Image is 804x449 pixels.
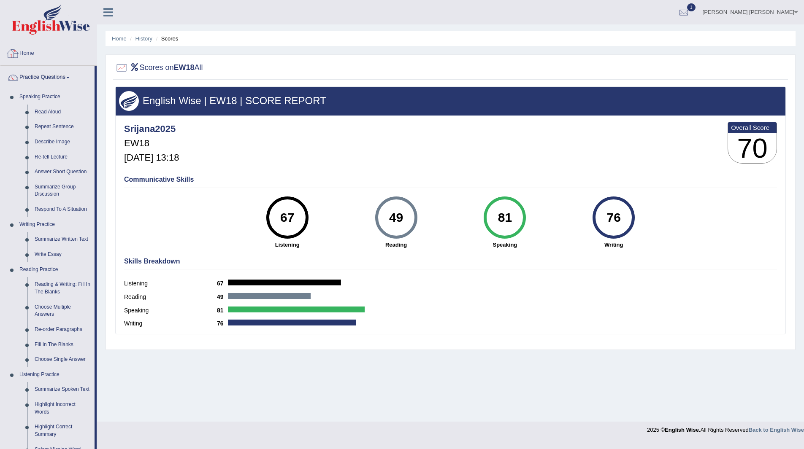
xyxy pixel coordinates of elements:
[31,150,95,165] a: Re-tell Lecture
[217,307,228,314] b: 81
[115,62,203,74] h2: Scores on All
[31,180,95,202] a: Summarize Group Discussion
[217,293,228,300] b: 49
[749,427,804,433] a: Back to English Wise
[154,35,179,43] li: Scores
[31,419,95,442] a: Highlight Correct Summary
[16,89,95,105] a: Speaking Practice
[16,367,95,382] a: Listening Practice
[598,200,629,235] div: 76
[31,397,95,419] a: Highlight Incorrect Words
[31,105,95,120] a: Read Aloud
[0,66,95,87] a: Practice Questions
[16,262,95,277] a: Reading Practice
[31,352,95,367] a: Choose Single Answer
[0,42,97,63] a: Home
[124,153,179,163] h5: [DATE] 13:18
[31,134,95,150] a: Describe Image
[237,241,338,249] strong: Listening
[272,200,303,235] div: 67
[31,232,95,247] a: Summarize Written Text
[31,300,95,322] a: Choose Multiple Answers
[731,124,774,131] b: Overall Score
[217,280,228,287] b: 67
[31,382,95,397] a: Summarize Spoken Text
[124,138,179,148] h5: EW18
[346,241,447,249] strong: Reading
[31,119,95,134] a: Repeat Sentence
[31,322,95,337] a: Re-order Paragraphs
[124,306,217,315] label: Speaking
[124,124,179,134] h4: Srijana2025
[119,91,139,111] img: wings.png
[217,320,228,327] b: 76
[647,422,804,434] div: 2025 © All Rights Reserved
[174,63,195,72] b: EW18
[687,3,696,11] span: 1
[563,241,664,249] strong: Writing
[31,277,95,299] a: Reading & Writing: Fill In The Blanks
[665,427,700,433] strong: English Wise.
[135,35,152,42] a: History
[31,337,95,352] a: Fill In The Blanks
[31,202,95,217] a: Respond To A Situation
[728,133,777,164] h3: 70
[490,200,520,235] div: 81
[112,35,127,42] a: Home
[124,293,217,301] label: Reading
[31,247,95,262] a: Write Essay
[124,319,217,328] label: Writing
[381,200,411,235] div: 49
[455,241,555,249] strong: Speaking
[31,164,95,180] a: Answer Short Question
[124,258,777,265] h4: Skills Breakdown
[124,176,777,183] h4: Communicative Skills
[124,279,217,288] label: Listening
[16,217,95,232] a: Writing Practice
[119,95,782,106] h3: English Wise | EW18 | SCORE REPORT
